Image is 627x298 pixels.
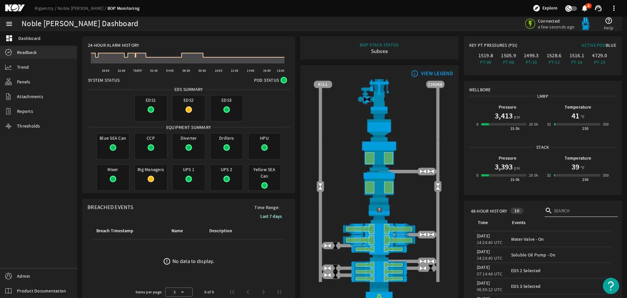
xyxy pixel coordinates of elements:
[17,273,30,279] span: Admin
[209,227,232,235] div: Description
[538,24,574,30] span: a few seconds ago
[17,108,33,114] span: Reports
[567,52,587,59] div: 1516.1
[565,104,591,110] b: Temperature
[498,59,519,65] div: PT-08
[254,77,279,83] span: Pod Status
[477,233,490,239] legacy-datetime-component: [DATE]
[88,204,133,211] span: Breached Events
[331,264,339,272] img: ValveClose.png
[513,165,520,171] span: psi
[477,249,490,254] legacy-datetime-component: [DATE]
[511,219,606,226] div: Events
[173,165,205,174] span: UPS 1
[163,257,171,265] mat-icon: error_outline
[478,219,488,226] div: Time
[545,207,553,215] i: search
[249,133,281,143] span: HPU
[499,104,516,110] b: Pressure
[204,289,214,295] div: 0 of 0
[171,227,183,235] div: Name
[594,4,602,12] mat-icon: support_agent
[605,17,613,25] mat-icon: help_outline
[314,223,444,235] img: ShearRamOpen.png
[135,165,167,174] span: Rig Managers
[512,219,525,226] div: Events
[476,59,496,65] div: PT-06
[511,252,609,258] div: Soluble Oil Pump - On
[360,48,398,55] div: Subsea
[172,258,214,265] div: No data to display.
[427,167,435,175] img: ValveOpen.png
[469,42,543,51] div: Key PT Pressures (PSI)
[476,121,478,128] div: 0
[258,211,284,222] button: Last 7 days
[535,93,551,99] span: LMRP
[18,35,40,42] span: Dashboard
[477,219,503,226] div: Time
[510,176,520,183] div: 15.0k
[249,204,284,211] span: Time Range:
[498,52,519,59] div: 1505.9
[277,69,284,73] text: 18:00
[135,96,167,105] span: EDS1
[579,114,585,120] span: °F
[521,52,541,59] div: 1499.3
[511,267,609,274] div: EDS 2 Selected
[314,79,444,110] img: RiserAdapter.png
[331,271,339,279] img: ValveClose.png
[118,69,125,73] text: 22:00
[211,133,243,143] span: Drillers
[571,111,579,121] h1: 41
[88,42,139,48] span: 24-Hour Alarm History
[57,5,107,11] a: Noble [PERSON_NAME]
[419,231,427,238] img: ValveOpen.png
[360,42,398,48] div: BOP STACK STATUS
[513,114,520,120] span: psi
[314,171,444,202] img: LowerAnnularOpen.png
[263,69,271,73] text: 16:00
[477,264,490,270] legacy-datetime-component: [DATE]
[260,213,282,219] b: Last 7 days
[589,52,610,59] div: 4729.0
[603,278,619,294] button: Open Resource Center
[477,239,503,245] legacy-datetime-component: 14:24:40 UTC
[97,165,129,174] span: Mixer
[464,81,621,93] div: Wellbore
[316,183,324,190] img: Valve2Open.png
[529,121,539,128] div: 20.0k
[606,0,622,16] button: more_vert
[102,69,109,73] text: 20:00
[581,4,588,12] mat-icon: notifications
[427,231,435,238] img: ValveOpen.png
[17,64,29,70] span: Trend
[419,264,427,272] img: ValveOpen.png
[477,271,503,277] legacy-datetime-component: 07:14:44 UTC
[314,141,444,171] img: UpperAnnularOpen.png
[314,110,444,141] img: FlexJoint.png
[97,133,129,143] span: Blue SEA Can
[554,207,613,214] input: Search
[314,253,444,261] img: BopBodyShearBottom.png
[544,52,564,59] div: 1528.6
[183,69,190,73] text: 06:00
[324,242,331,250] img: ValveOpen.png
[363,96,371,103] img: Valve2Close.png
[495,111,513,121] h1: 3,413
[427,264,435,272] img: ValveClose.png
[606,42,616,48] span: Blue
[589,59,610,65] div: PT-15
[510,208,523,214] div: 10
[314,246,444,253] img: PipeRamOpen.png
[314,268,444,275] img: PipeRamOpen.png
[511,283,609,289] div: EDS 3 Selected
[35,5,57,11] a: Rigsentry
[579,17,592,30] img: Bluepod.svg
[534,144,551,150] span: Stack
[495,162,513,172] h1: 3,393
[411,71,419,76] mat-icon: info_outline
[314,202,444,223] img: RiserConnectorUnknownBlock.png
[22,21,138,27] div: Noble [PERSON_NAME] Dashboard
[208,227,255,235] div: Description
[173,133,205,143] span: Diverter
